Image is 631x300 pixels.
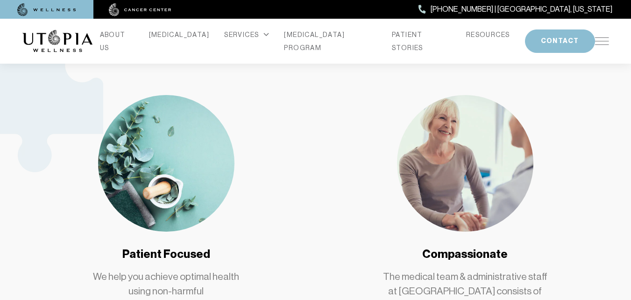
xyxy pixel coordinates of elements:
img: Compassionate [397,95,533,232]
a: RESOURCES [466,28,510,41]
img: logo [22,30,92,52]
span: [PHONE_NUMBER] | [GEOGRAPHIC_DATA], [US_STATE] [431,3,612,15]
img: cancer center [109,3,171,16]
img: Patient Focused [98,95,234,232]
div: SERVICES [224,28,269,41]
button: CONTACT [525,29,595,53]
img: wellness [17,3,76,16]
a: [MEDICAL_DATA] [149,28,210,41]
h4: Patient Focused [122,247,210,262]
a: ABOUT US [100,28,134,54]
a: PATIENT STORIES [392,28,451,54]
a: [PHONE_NUMBER] | [GEOGRAPHIC_DATA], [US_STATE] [418,3,612,15]
h4: Compassionate [422,247,508,262]
img: icon-hamburger [595,37,609,45]
a: [MEDICAL_DATA] PROGRAM [284,28,377,54]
